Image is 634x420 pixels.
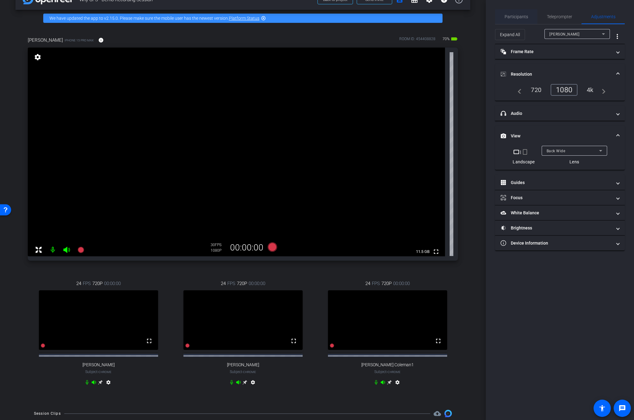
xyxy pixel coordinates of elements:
div: 4k [582,85,598,95]
mat-icon: settings [249,380,257,387]
span: FPS [83,280,91,287]
div: 1080P [211,248,226,253]
div: Session Clips [34,410,61,417]
span: 11.5 GB [414,248,432,255]
mat-panel-title: Guides [501,179,612,186]
mat-expansion-panel-header: Guides [495,175,625,190]
mat-icon: fullscreen [290,337,297,345]
span: 720P [381,280,392,287]
mat-icon: info [98,37,104,43]
span: 00:00:00 [393,280,410,287]
span: - [387,370,388,374]
div: 30 [211,242,226,247]
mat-icon: fullscreen [432,248,440,255]
mat-icon: highlight_off [261,16,266,21]
span: 720P [237,280,247,287]
mat-icon: message [619,405,626,412]
span: 24 [365,280,370,287]
mat-icon: navigate_before [514,86,522,94]
span: [PERSON_NAME] [28,37,63,44]
mat-icon: settings [105,380,112,387]
mat-expansion-panel-header: White Balance [495,205,625,220]
span: Subject [230,369,256,375]
span: FPS [372,280,380,287]
mat-panel-title: Frame Rate [501,48,612,55]
span: Chrome [243,370,256,374]
span: [PERSON_NAME] [82,362,115,367]
mat-expansion-panel-header: View [495,126,625,146]
span: 24 [76,280,81,287]
span: - [242,370,243,374]
span: [PERSON_NAME] Coleman1 [361,362,414,367]
div: We have updated the app to v2.15.0. Please make sure the mobile user has the newest version. [43,14,443,23]
div: ROOM ID: 454408828 [399,36,435,45]
span: 70% [442,34,451,44]
mat-icon: accessibility [598,405,606,412]
span: Destinations for your clips [434,410,441,417]
span: [PERSON_NAME] [549,32,580,36]
mat-panel-title: Audio [501,110,612,117]
mat-expansion-panel-header: Frame Rate [495,44,625,59]
span: 00:00:00 [249,280,265,287]
span: Chrome [388,370,401,374]
button: Expand All [495,29,525,40]
mat-icon: fullscreen [435,337,442,345]
mat-expansion-panel-header: Device Information [495,236,625,250]
mat-icon: settings [33,53,42,61]
span: Back Wide [547,149,565,153]
div: Landscape [513,159,535,165]
button: More Options for Adjustments Panel [610,29,625,44]
span: 24 [221,280,226,287]
mat-icon: battery_std [451,35,458,43]
mat-icon: navigate_next [598,86,606,94]
span: 720P [92,280,103,287]
div: 00:00:00 [226,242,267,253]
div: View [495,146,625,170]
mat-icon: crop_portrait [521,148,529,156]
mat-expansion-panel-header: Audio [495,106,625,121]
span: Subject [85,369,111,375]
mat-icon: crop_landscape [513,148,520,156]
span: Teleprompter [547,15,572,19]
mat-expansion-panel-header: Focus [495,190,625,205]
span: FPS [215,243,221,247]
span: Chrome [99,370,111,374]
span: Participants [505,15,528,19]
a: Platform Status [229,16,259,21]
div: 1080 [551,84,577,96]
mat-panel-title: View [501,133,612,139]
mat-expansion-panel-header: Resolution [495,64,625,84]
span: FPS [227,280,235,287]
span: 00:00:00 [104,280,121,287]
div: Resolution [495,84,625,101]
mat-expansion-panel-header: Brightness [495,220,625,235]
span: [PERSON_NAME] [227,362,259,367]
mat-icon: fullscreen [145,337,153,345]
mat-panel-title: Device Information [501,240,612,246]
span: Adjustments [591,15,615,19]
mat-icon: more_vert [614,33,621,40]
mat-panel-title: Brightness [501,225,612,231]
span: iPhone 15 Pro Max [65,38,94,43]
mat-panel-title: Resolution [501,71,612,78]
div: 720 [526,85,546,95]
span: Expand All [500,29,520,40]
mat-icon: cloud_upload [434,410,441,417]
span: Subject [374,369,401,375]
img: Session clips [444,410,452,417]
mat-panel-title: Focus [501,195,612,201]
mat-panel-title: White Balance [501,210,612,216]
div: | [513,148,535,156]
mat-icon: settings [394,380,401,387]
